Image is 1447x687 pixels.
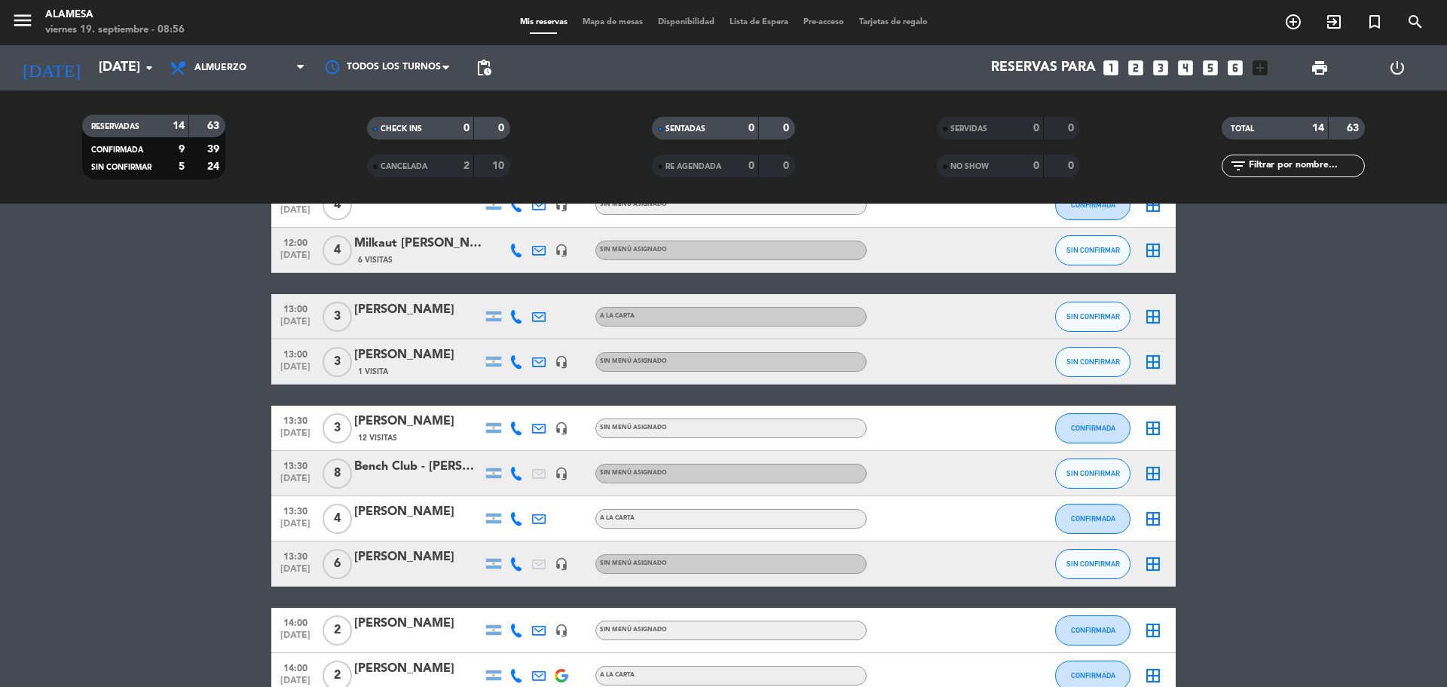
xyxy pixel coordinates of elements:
i: border_all [1144,308,1162,326]
span: Lista de Espera [722,18,796,26]
strong: 0 [783,123,792,133]
i: border_all [1144,196,1162,214]
div: [PERSON_NAME] [354,502,482,522]
button: CONFIRMADA [1055,504,1130,534]
strong: 14 [173,121,185,131]
span: Almuerzo [194,63,246,73]
span: 4 [323,190,352,220]
span: Mapa de mesas [575,18,650,26]
span: 2 [323,615,352,646]
span: A LA CARTA [600,672,635,678]
span: 13:30 [277,501,314,519]
button: CONFIRMADA [1055,190,1130,220]
i: exit_to_app [1325,13,1343,31]
div: Bench Club - [PERSON_NAME] [354,457,482,477]
span: Mis reservas [512,18,575,26]
span: TOTAL [1231,125,1254,133]
button: CONFIRMADA [1055,413,1130,443]
button: SIN CONFIRMAR [1055,347,1130,377]
span: 13:00 [277,299,314,317]
span: Pre-acceso [796,18,852,26]
strong: 0 [463,123,470,133]
i: headset_mic [555,467,568,480]
span: [DATE] [277,205,314,222]
strong: 39 [207,144,222,155]
span: SENTADAS [665,125,705,133]
i: headset_mic [555,244,568,257]
span: 4 [323,235,352,265]
strong: 0 [1068,161,1077,171]
span: [DATE] [277,474,314,491]
span: CONFIRMADA [1071,424,1115,432]
span: SIN CONFIRMAR [1066,560,1120,568]
span: 6 Visitas [358,254,393,266]
div: LOG OUT [1358,45,1436,90]
span: SIN CONFIRMAR [1066,357,1120,366]
strong: 5 [179,161,185,172]
span: 4 [323,504,352,534]
strong: 0 [748,161,754,171]
i: looks_5 [1201,58,1220,78]
i: headset_mic [555,198,568,212]
i: [DATE] [11,51,91,84]
i: power_settings_new [1388,59,1406,77]
img: google-logo.png [555,669,568,682]
span: 13:30 [277,411,314,428]
button: SIN CONFIRMAR [1055,549,1130,579]
i: arrow_drop_down [140,59,158,77]
span: [DATE] [277,362,314,379]
span: Reservas para [991,60,1096,75]
i: add_circle_outline [1284,13,1302,31]
i: headset_mic [555,624,568,637]
i: looks_two [1126,58,1146,78]
span: print [1311,59,1329,77]
span: 3 [323,302,352,332]
span: 3 [323,413,352,443]
div: [PERSON_NAME] [354,412,482,431]
i: border_all [1144,241,1162,259]
i: headset_mic [555,422,568,435]
i: looks_4 [1176,58,1195,78]
span: [DATE] [277,250,314,268]
strong: 10 [492,161,507,171]
i: headset_mic [555,557,568,571]
strong: 63 [1347,123,1362,133]
span: 12:00 [277,233,314,250]
span: 3 [323,347,352,377]
strong: 0 [1068,123,1077,133]
button: SIN CONFIRMAR [1055,459,1130,489]
span: [DATE] [277,317,314,334]
div: [PERSON_NAME] [354,614,482,633]
button: CONFIRMADA [1055,615,1130,646]
i: turned_in_not [1366,13,1384,31]
span: [DATE] [277,564,314,581]
span: Sin menú asignado [600,247,667,253]
span: [DATE] [277,428,314,446]
span: Sin menú asignado [600,627,667,633]
div: [PERSON_NAME] [354,547,482,567]
span: 13:30 [277,547,314,564]
span: CONFIRMADA [1071,671,1115,679]
i: search [1406,13,1424,31]
span: SIN CONFIRMAR [1066,312,1120,320]
button: SIN CONFIRMAR [1055,302,1130,332]
span: Sin menú asignado [600,560,667,566]
span: CONFIRMADA [1071,626,1115,634]
span: 14:00 [277,658,314,676]
span: CONFIRMADA [1071,201,1115,209]
span: Sin menú asignado [600,358,667,364]
strong: 0 [498,123,507,133]
i: looks_one [1101,58,1121,78]
span: SIN CONFIRMAR [91,164,151,171]
i: looks_6 [1225,58,1245,78]
i: filter_list [1229,157,1247,175]
span: A LA CARTA [600,515,635,521]
i: add_box [1250,58,1270,78]
span: CONFIRMADA [1071,514,1115,523]
i: headset_mic [555,355,568,369]
span: Disponibilidad [650,18,722,26]
strong: 2 [463,161,470,171]
span: 6 [323,549,352,579]
span: Tarjetas de regalo [852,18,935,26]
div: Milkaut [PERSON_NAME] [354,234,482,253]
